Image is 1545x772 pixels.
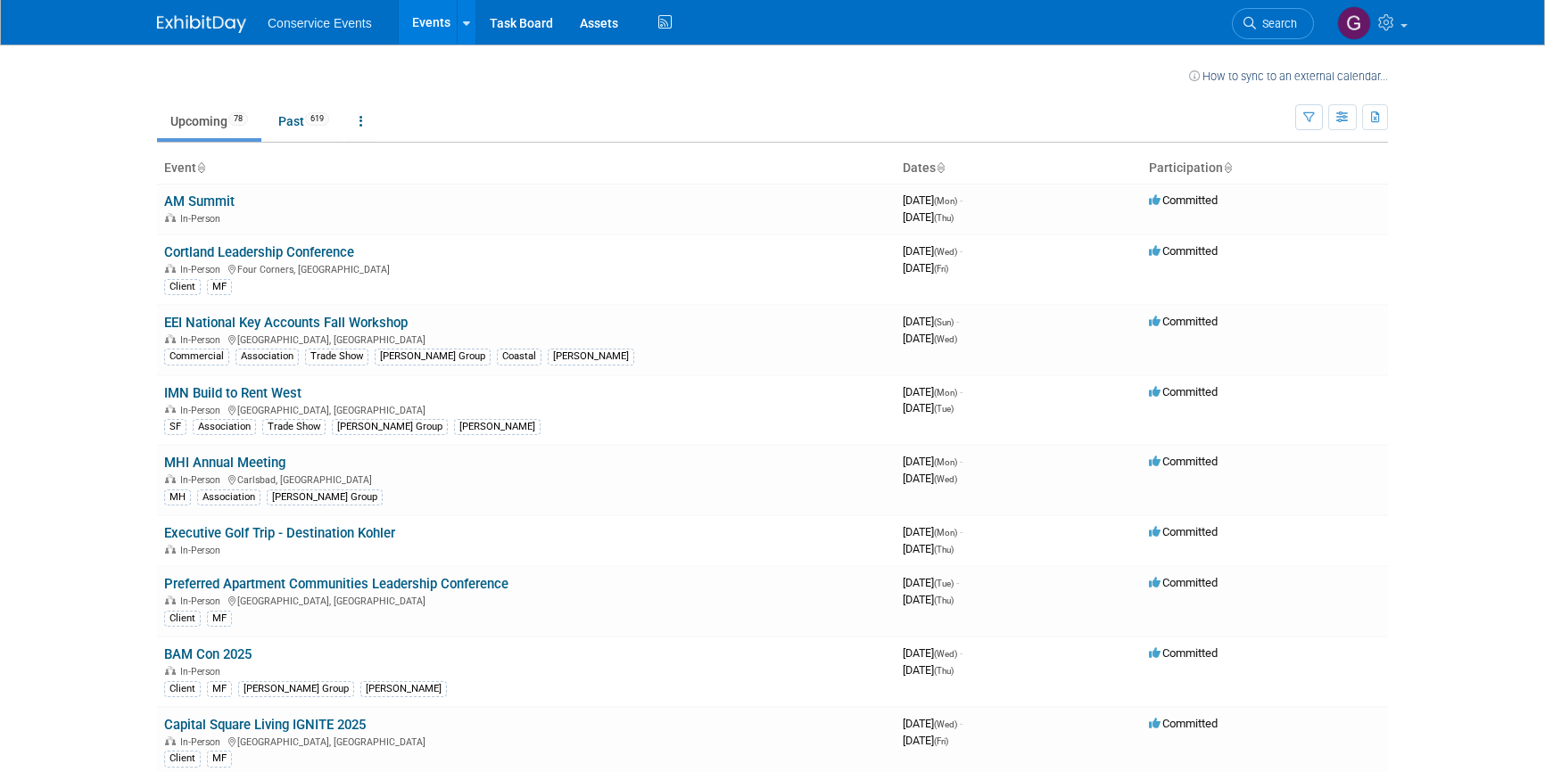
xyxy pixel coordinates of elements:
[164,332,888,346] div: [GEOGRAPHIC_DATA], [GEOGRAPHIC_DATA]
[165,474,176,483] img: In-Person Event
[165,405,176,414] img: In-Person Event
[228,112,248,126] span: 78
[1149,315,1218,328] span: Committed
[207,751,232,767] div: MF
[934,579,954,588] span: (Tue)
[903,210,954,224] span: [DATE]
[903,542,954,555] span: [DATE]
[164,472,888,486] div: Carlsbad, [GEOGRAPHIC_DATA]
[164,576,508,592] a: Preferred Apartment Communities Leadership Conference
[180,334,226,346] span: In-Person
[164,489,191,505] div: MH
[903,401,954,415] span: [DATE]
[164,279,201,295] div: Client
[164,261,888,275] div: Four Corners, [GEOGRAPHIC_DATA]
[903,717,963,730] span: [DATE]
[164,525,395,541] a: Executive Golf Trip - Destination Kohler
[1142,153,1388,184] th: Participation
[164,593,888,607] div: [GEOGRAPHIC_DATA], [GEOGRAPHIC_DATA]
[934,595,954,605] span: (Thu)
[956,315,959,328] span: -
[207,611,232,627] div: MF
[180,264,226,275] span: In-Person
[903,385,963,398] span: [DATE]
[180,545,226,556] span: In-Person
[267,489,383,505] div: [PERSON_NAME] Group
[360,681,447,697] div: [PERSON_NAME]
[903,332,957,345] span: [DATE]
[262,419,326,435] div: Trade Show
[956,576,959,589] span: -
[180,405,226,416] span: In-Person
[934,457,957,467] span: (Mon)
[903,455,963,468] span: [DATE]
[903,244,963,258] span: [DATE]
[934,545,954,554] span: (Thu)
[934,213,954,223] span: (Thu)
[164,419,186,435] div: SF
[197,489,260,505] div: Association
[164,315,408,331] a: EEI National Key Accounts Fall Workshop
[454,419,541,435] div: [PERSON_NAME]
[1149,455,1218,468] span: Committed
[934,247,957,257] span: (Wed)
[196,160,205,175] a: Sort by Event Name
[1149,385,1218,398] span: Committed
[164,402,888,416] div: [GEOGRAPHIC_DATA], [GEOGRAPHIC_DATA]
[1256,17,1297,30] span: Search
[165,334,176,343] img: In-Person Event
[960,646,963,660] span: -
[1232,8,1314,39] a: Search
[903,646,963,660] span: [DATE]
[903,525,963,538] span: [DATE]
[1337,6,1371,40] img: Gayle Reese
[1149,244,1218,258] span: Committed
[903,734,948,747] span: [DATE]
[903,663,954,677] span: [DATE]
[960,455,963,468] span: -
[1149,717,1218,730] span: Committed
[157,153,896,184] th: Event
[960,244,963,258] span: -
[960,717,963,730] span: -
[934,334,957,344] span: (Wed)
[903,261,948,275] span: [DATE]
[180,666,226,678] span: In-Person
[164,646,252,662] a: BAM Con 2025
[1149,646,1218,660] span: Committed
[934,649,957,659] span: (Wed)
[332,419,448,435] div: [PERSON_NAME] Group
[903,593,954,606] span: [DATE]
[180,474,226,486] span: In-Person
[164,681,201,697] div: Client
[1149,525,1218,538] span: Committed
[934,736,948,746] span: (Fri)
[934,474,957,484] span: (Wed)
[903,576,959,589] span: [DATE]
[305,349,368,365] div: Trade Show
[960,385,963,398] span: -
[164,244,354,260] a: Cortland Leadership Conference
[165,666,176,675] img: In-Person Event
[157,15,246,33] img: ExhibitDay
[375,349,491,365] div: [PERSON_NAME] Group
[164,193,235,209] a: AM Summit
[180,595,226,607] span: In-Person
[934,404,954,414] span: (Tue)
[268,16,372,30] span: Conservice Events
[934,719,957,729] span: (Wed)
[165,595,176,604] img: In-Person Event
[235,349,299,365] div: Association
[934,317,954,327] span: (Sun)
[934,528,957,538] span: (Mon)
[903,472,957,485] span: [DATE]
[934,666,954,676] span: (Thu)
[164,385,302,401] a: IMN Build to Rent West
[960,193,963,207] span: -
[1149,193,1218,207] span: Committed
[164,349,229,365] div: Commercial
[960,525,963,538] span: -
[165,736,176,745] img: In-Person Event
[1223,160,1232,175] a: Sort by Participation Type
[934,388,957,398] span: (Mon)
